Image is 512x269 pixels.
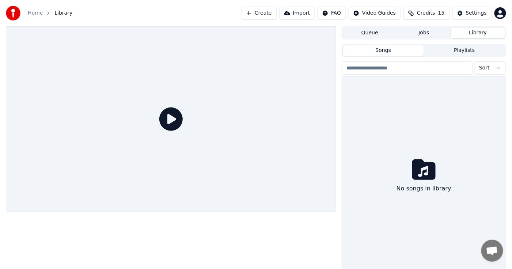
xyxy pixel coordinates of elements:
button: Queue [343,28,397,38]
button: Settings [452,7,492,20]
span: Library [54,10,72,17]
div: No songs in library [394,181,454,196]
button: FAQ [318,7,346,20]
span: 15 [438,10,445,17]
img: youka [6,6,20,20]
a: Otwarty czat [481,240,503,262]
div: Settings [466,10,487,17]
button: Credits15 [403,7,449,20]
button: Jobs [397,28,451,38]
button: Songs [343,45,424,56]
nav: breadcrumb [28,10,72,17]
span: Credits [417,10,435,17]
button: Library [451,28,505,38]
span: Sort [479,64,490,72]
button: Create [241,7,277,20]
a: Home [28,10,43,17]
button: Video Guides [349,7,401,20]
button: Playlists [424,45,505,56]
button: Import [280,7,315,20]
